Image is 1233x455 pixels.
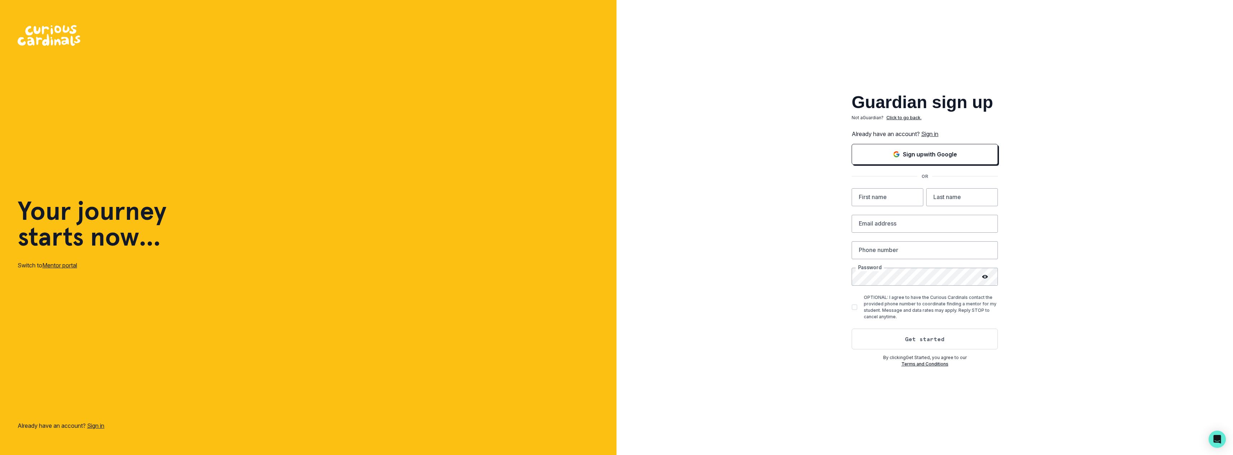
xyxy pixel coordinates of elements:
[852,329,998,349] button: Get started
[852,94,998,111] h2: Guardian sign up
[18,198,167,250] h1: Your journey starts now...
[18,262,42,269] span: Switch to
[42,262,77,269] a: Mentor portal
[852,354,998,361] p: By clicking Get Started , you agree to our
[886,115,922,121] p: Click to go back.
[903,150,957,159] p: Sign up with Google
[852,130,998,138] p: Already have an account?
[1209,431,1226,448] div: Open Intercom Messenger
[852,144,998,165] button: Sign in with Google (GSuite)
[901,361,948,367] a: Terms and Conditions
[852,115,884,121] p: Not a Guardian ?
[917,173,932,180] p: OR
[18,421,104,430] p: Already have an account?
[18,25,80,46] img: Curious Cardinals Logo
[87,422,104,429] a: Sign in
[921,130,938,137] a: Sign in
[864,294,998,320] p: OPTIONAL: I agree to have the Curious Cardinals contact the provided phone number to coordinate f...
